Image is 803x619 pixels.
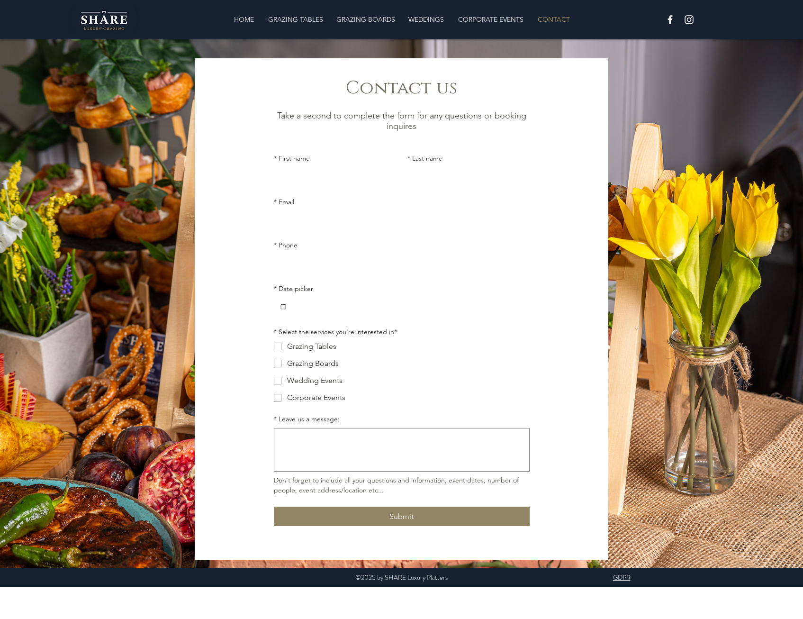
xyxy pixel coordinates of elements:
[229,10,259,29] p: HOME
[274,154,310,164] label: First name
[404,10,449,29] p: WEDDINGS
[274,507,530,526] button: Submit
[261,10,329,29] a: GRAZING TABLES
[274,154,530,526] form: Main Form
[226,10,261,29] a: HOME
[274,432,529,467] textarea: Leave us a message:
[280,303,287,310] button: Date picker
[664,14,676,26] img: White Facebook Icon
[274,167,390,186] input: First name
[389,512,414,521] span: Submit
[453,10,528,29] p: CORPORATE EVENTS
[274,241,298,250] label: Phone
[274,328,397,337] div: Select the services you're interested in*
[263,10,328,29] p: GRAZING TABLES
[170,10,633,29] nav: Site
[329,10,401,29] a: GRAZING BOARDS
[274,476,521,494] span: Don't forget to include all your questions and information, event dates, number of people, event ...
[683,14,695,26] img: White Instagram Icon
[274,198,294,207] label: Email
[287,375,343,386] div: Wedding Events
[287,341,336,352] div: Grazing Tables
[332,10,400,29] p: GRAZING BOARDS
[274,254,524,273] input: Phone
[407,167,524,186] input: Last name
[346,76,457,100] span: Contact us
[401,10,451,29] a: WEDDINGS
[664,14,695,26] ul: Social Bar
[70,6,138,33] img: Share Luxury Grazing Logo.png
[613,573,631,582] a: GDPR
[287,392,345,403] div: Corporate Events
[274,415,340,424] label: Leave us a message:
[287,358,339,369] div: Grazing Boards
[758,574,803,619] iframe: Wix Chat
[531,10,577,29] a: CONTACT
[274,284,313,294] label: Date picker
[355,573,448,582] span: ©2025 by SHARE Luxury Platters
[407,154,442,164] label: Last name
[451,10,531,29] a: CORPORATE EVENTS
[533,10,575,29] p: CONTACT
[274,210,524,229] input: Email
[277,110,526,131] span: Take a second to complete the form for any questions or booking inquires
